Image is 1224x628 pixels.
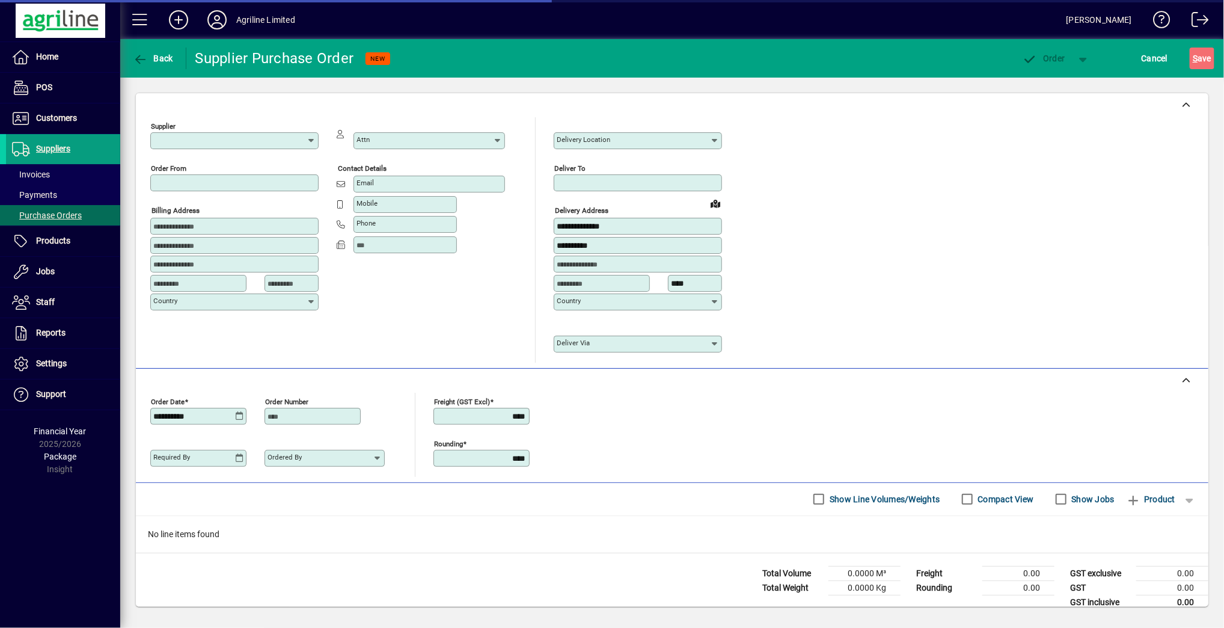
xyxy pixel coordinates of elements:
[706,194,725,213] a: View on map
[910,580,982,595] td: Rounding
[1144,2,1170,42] a: Knowledge Base
[151,122,176,131] mat-label: Supplier
[36,297,55,307] span: Staff
[6,257,120,287] a: Jobs
[36,236,70,245] span: Products
[36,389,66,399] span: Support
[827,493,940,505] label: Show Line Volumes/Weights
[6,288,120,318] a: Staff
[36,82,52,92] span: POS
[36,328,66,337] span: Reports
[6,164,120,185] a: Invoices
[133,54,173,63] span: Back
[1193,49,1211,68] span: ave
[356,199,378,208] mat-label: Mobile
[151,164,186,173] mat-label: Order from
[982,566,1054,580] td: 0.00
[12,190,57,200] span: Payments
[1069,493,1115,505] label: Show Jobs
[910,566,982,580] td: Freight
[1064,595,1136,610] td: GST inclusive
[557,339,590,347] mat-label: Deliver via
[151,397,185,405] mat-label: Order date
[159,9,198,31] button: Add
[1023,54,1065,63] span: Order
[153,453,190,461] mat-label: Required by
[34,426,87,436] span: Financial Year
[130,48,176,69] button: Back
[120,48,186,69] app-page-header-button: Back
[36,144,70,153] span: Suppliers
[44,452,76,461] span: Package
[976,493,1034,505] label: Compact View
[6,42,120,72] a: Home
[1193,54,1198,63] span: S
[153,297,177,305] mat-label: Country
[6,73,120,103] a: POS
[1136,595,1208,610] td: 0.00
[1066,10,1132,29] div: [PERSON_NAME]
[198,9,236,31] button: Profile
[6,318,120,348] a: Reports
[6,226,120,256] a: Products
[1136,566,1208,580] td: 0.00
[1136,580,1208,595] td: 0.00
[36,266,55,276] span: Jobs
[1190,48,1214,69] button: Save
[434,439,463,448] mat-label: Rounding
[557,297,581,305] mat-label: Country
[36,113,77,123] span: Customers
[236,10,295,29] div: Agriline Limited
[36,52,58,61] span: Home
[36,359,67,368] span: Settings
[356,219,376,227] mat-label: Phone
[265,397,308,405] mat-label: Order number
[195,49,354,68] div: Supplier Purchase Order
[268,453,302,461] mat-label: Ordered by
[6,103,120,134] a: Customers
[12,211,82,220] span: Purchase Orders
[6,185,120,205] a: Payments
[828,580,901,595] td: 0.0000 Kg
[982,580,1054,595] td: 0.00
[370,55,385,63] span: NEW
[1142,49,1168,68] span: Cancel
[6,380,120,410] a: Support
[6,349,120,379] a: Settings
[554,164,586,173] mat-label: Deliver To
[136,516,1208,553] div: No line items found
[756,566,828,580] td: Total Volume
[434,397,490,405] mat-label: Freight (GST excl)
[356,135,370,144] mat-label: Attn
[6,205,120,226] a: Purchase Orders
[1139,48,1171,69] button: Cancel
[1064,580,1136,595] td: GST
[1183,2,1209,42] a: Logout
[756,580,828,595] td: Total Weight
[12,170,50,179] span: Invoices
[356,179,374,187] mat-label: Email
[828,566,901,580] td: 0.0000 M³
[1064,566,1136,580] td: GST exclusive
[557,135,610,144] mat-label: Delivery Location
[1017,48,1071,69] button: Order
